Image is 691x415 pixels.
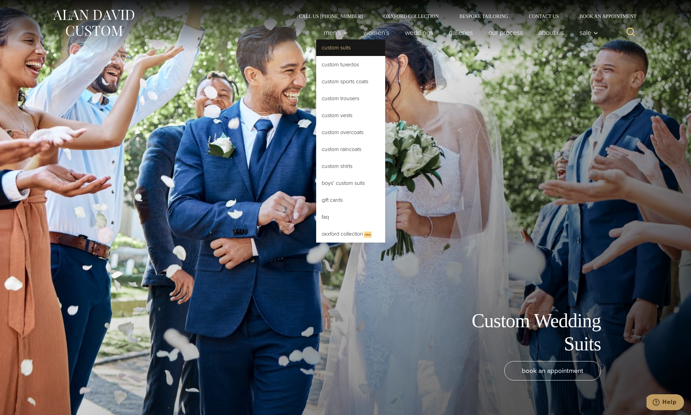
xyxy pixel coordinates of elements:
[52,8,135,38] img: Alan David Custom
[316,56,385,73] a: Custom Tuxedos
[522,366,583,376] span: book an appointment
[446,309,601,356] h1: Custom Wedding Suits
[364,232,372,238] span: New
[316,226,385,243] a: Oxxford CollectionNew
[316,141,385,158] a: Custom Raincoats
[316,124,385,141] a: Custom Overcoats
[569,14,639,19] a: Book an Appointment
[316,26,602,39] nav: Primary Navigation
[481,26,531,39] a: Our Process
[441,26,481,39] a: Galleries
[316,90,385,107] a: Custom Trousers
[316,158,385,175] a: Custom Shirts
[316,209,385,225] a: FAQ
[356,26,397,39] a: Women’s
[504,361,601,380] a: book an appointment
[316,192,385,208] a: Gift Cards
[449,14,518,19] a: Bespoke Tailoring
[397,26,441,39] a: weddings
[572,26,602,39] button: Sale sub menu toggle
[373,14,449,19] a: Oxxford Collection
[531,26,572,39] a: About Us
[316,39,385,56] a: Custom Suits
[646,394,684,412] iframe: Opens a widget where you can chat to one of our agents
[289,14,639,19] nav: Secondary Navigation
[622,24,639,41] button: View Search Form
[518,14,569,19] a: Contact Us
[316,73,385,90] a: Custom Sports Coats
[316,175,385,191] a: Boys’ Custom Suits
[316,26,356,39] button: Men’s sub menu toggle
[289,14,373,19] a: Call Us [PHONE_NUMBER]
[316,107,385,124] a: Custom Vests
